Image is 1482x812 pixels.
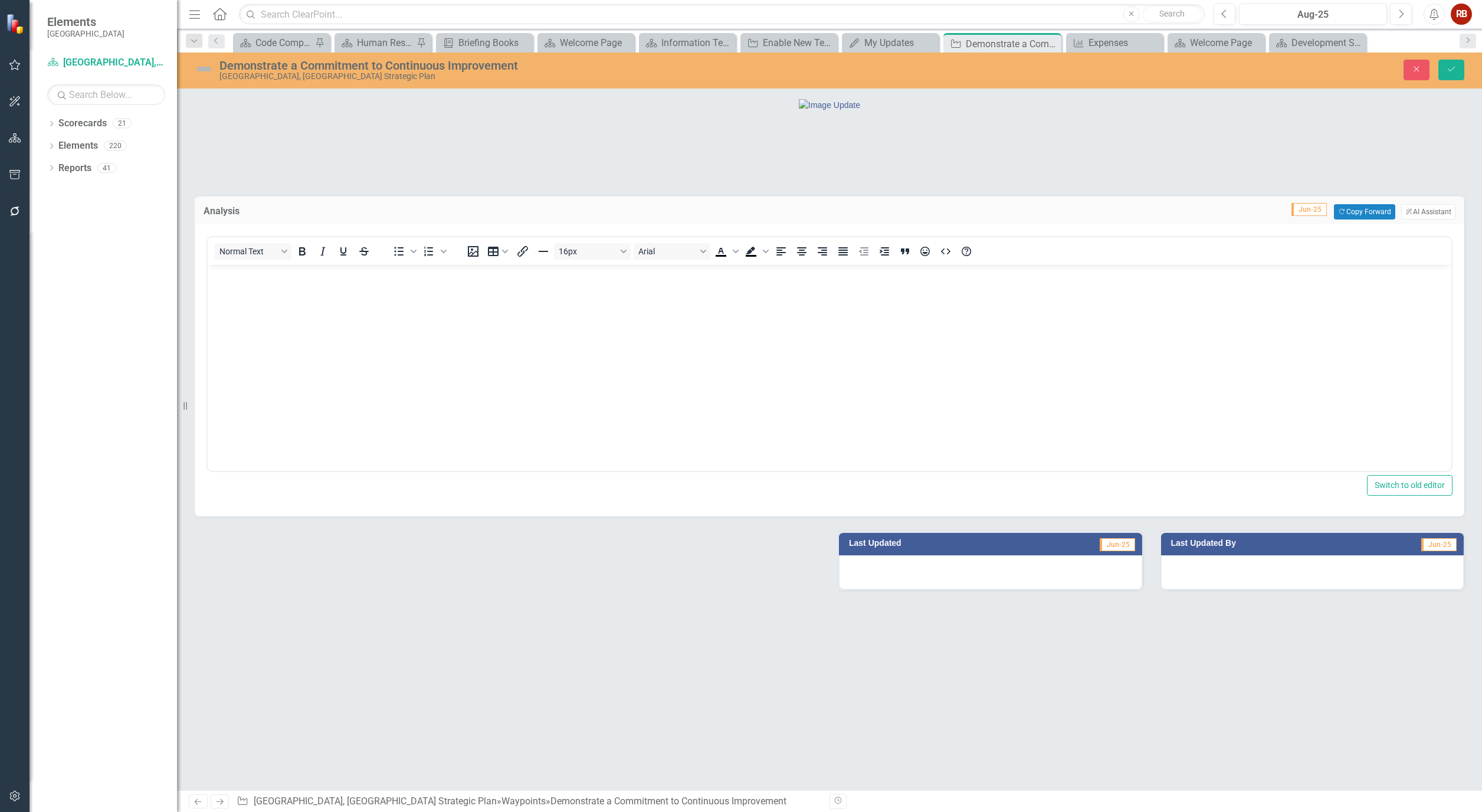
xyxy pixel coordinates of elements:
[540,35,631,50] a: Welcome Page
[47,84,165,105] input: Search Below...
[743,35,834,50] a: Enable New Technologies to Support SMART City Applications such as Parking, Asset Management and ...
[763,35,834,50] div: Enable New Technologies to Support SMART City Applications such as Parking, Asset Management and ...
[333,243,353,260] button: Underline
[513,243,533,260] button: Insert/edit link
[1159,9,1185,18] span: Search
[711,243,740,260] div: Text color Black
[1334,204,1395,220] button: Copy Forward
[204,206,429,217] h3: Analysis
[1170,35,1261,50] a: Welcome Page
[47,56,165,70] a: [GEOGRAPHIC_DATA], [GEOGRAPHIC_DATA] Strategic Plan
[1451,4,1472,25] button: RB
[966,37,1058,51] div: Demonstrate a Commitment to Continuous Improvement
[219,72,914,81] div: [GEOGRAPHIC_DATA], [GEOGRAPHIC_DATA] Strategic Plan
[237,795,821,808] div: » »
[1190,35,1261,50] div: Welcome Page
[47,29,124,38] small: [GEOGRAPHIC_DATA]
[354,243,374,260] button: Strikethrough
[936,243,956,260] button: HTML Editor
[1243,8,1383,22] div: Aug-25
[6,14,27,34] img: ClearPoint Strategy
[849,539,1018,548] h3: Last Updated
[419,243,448,260] div: Numbered list
[1291,203,1327,216] span: Jun-25
[559,247,617,256] span: 16px
[799,99,860,111] img: Image Update
[195,60,214,78] img: Not Defined
[1239,4,1387,25] button: Aug-25
[47,15,124,29] span: Elements
[484,243,512,260] button: Table
[97,163,116,173] div: 41
[501,795,546,807] a: Waypoints
[1100,538,1135,551] span: Jun-25
[812,243,832,260] button: Align right
[389,243,418,260] div: Bullet list
[533,243,553,260] button: Horizontal line
[208,265,1451,471] iframe: Rich Text Area
[634,243,710,260] button: Font Arial
[219,59,914,72] div: Demonstrate a Commitment to Continuous Improvement
[895,243,915,260] button: Blockquote
[1291,35,1363,50] div: Development Services Department
[1367,475,1453,496] button: Switch to old editor
[792,243,812,260] button: Align center
[357,35,414,50] div: Human Resources Analytics Dashboard
[236,35,312,50] a: Code Compliance
[550,795,786,807] div: Demonstrate a Commitment to Continuous Improvement
[833,243,853,260] button: Justify
[254,795,497,807] a: [GEOGRAPHIC_DATA], [GEOGRAPHIC_DATA] Strategic Plan
[661,35,733,50] div: Information Technology
[1143,6,1202,22] button: Search
[560,35,631,50] div: Welcome Page
[337,35,414,50] a: Human Resources Analytics Dashboard
[219,247,277,256] span: Normal Text
[439,35,530,50] a: Briefing Books
[956,243,976,260] button: Help
[916,243,936,260] button: Emojis
[215,243,291,260] button: Block Normal Text
[1171,539,1355,548] h3: Last Updated By
[1272,35,1363,50] a: Development Services Department
[1421,538,1457,551] span: Jun-25
[1088,35,1160,50] div: Expenses
[104,141,127,151] div: 220
[113,119,132,129] div: 21
[58,162,91,175] a: Reports
[1069,35,1160,50] a: Expenses
[292,243,312,260] button: Bold
[771,243,791,260] button: Align left
[1401,204,1455,220] button: AI Assistant
[255,35,312,50] div: Code Compliance
[874,243,894,260] button: Increase indent
[642,35,733,50] a: Information Technology
[554,243,631,260] button: Font size 16px
[313,243,333,260] button: Italic
[239,4,1205,25] input: Search ClearPoint...
[845,35,936,50] a: My Updates
[864,35,936,50] div: My Updates
[58,117,107,130] a: Scorecards
[458,35,530,50] div: Briefing Books
[741,243,770,260] div: Background color Black
[638,247,696,256] span: Arial
[854,243,874,260] button: Decrease indent
[463,243,483,260] button: Insert image
[58,139,98,153] a: Elements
